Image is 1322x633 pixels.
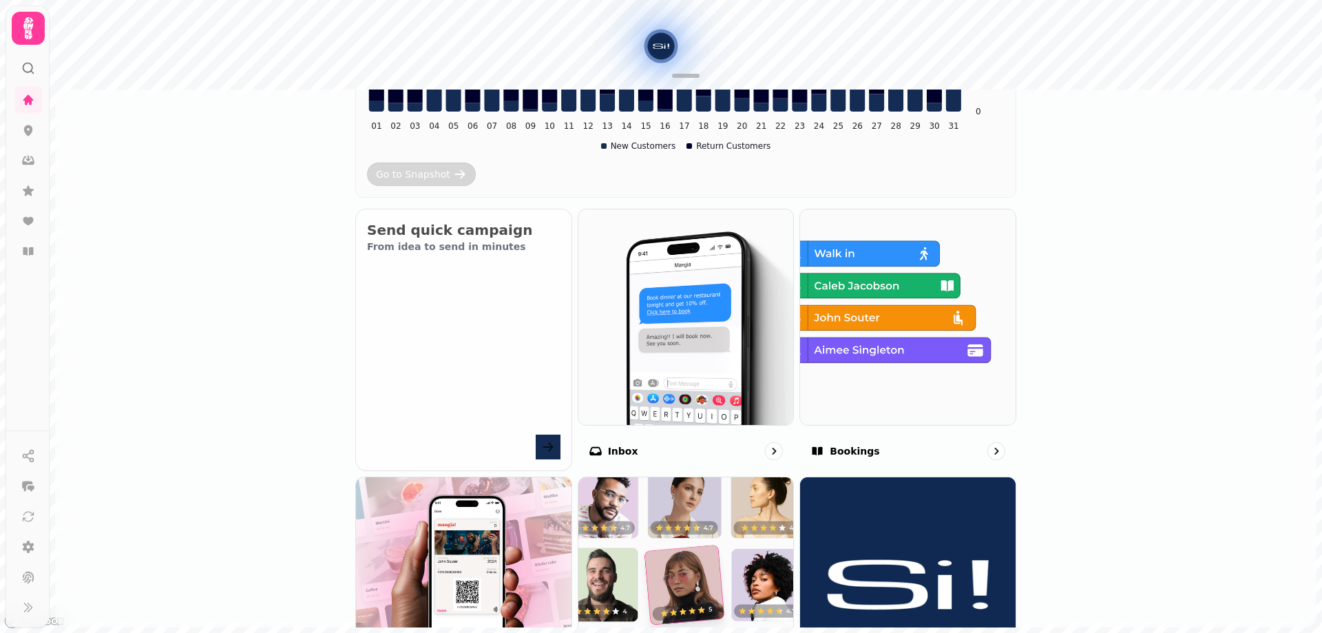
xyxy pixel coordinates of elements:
[830,444,879,458] p: Bookings
[601,141,676,152] div: New Customers
[989,444,1003,458] svg: go to
[800,209,1016,425] img: Bookings
[929,121,939,131] tspan: 30
[717,121,728,131] tspan: 19
[367,240,560,253] p: From idea to send in minutes
[355,209,572,471] button: Send quick campaignFrom idea to send in minutes
[756,121,766,131] tspan: 21
[410,121,420,131] tspan: 03
[679,121,689,131] tspan: 17
[468,121,478,131] tspan: 06
[686,141,770,152] div: Return Customers
[602,121,613,131] tspan: 13
[448,121,459,131] tspan: 05
[833,121,843,131] tspan: 25
[578,209,794,425] img: Inbox
[583,121,594,131] tspan: 12
[564,121,574,131] tspan: 11
[891,121,901,131] tspan: 28
[608,444,638,458] p: Inbox
[376,167,450,181] div: Go to Snapshot
[525,121,536,131] tspan: 09
[852,121,863,131] tspan: 26
[737,121,747,131] tspan: 20
[371,121,381,131] tspan: 01
[814,121,824,131] tspan: 24
[872,121,882,131] tspan: 27
[429,121,439,131] tspan: 04
[640,121,651,131] tspan: 15
[545,121,555,131] tspan: 10
[367,163,476,186] a: Go to Snapshot
[506,121,516,131] tspan: 08
[578,209,795,471] a: InboxInbox
[367,220,560,240] h2: Send quick campaign
[767,444,781,458] svg: go to
[390,121,401,131] tspan: 02
[650,35,672,57] button: Si!
[698,121,709,131] tspan: 18
[650,35,672,61] div: Map marker
[660,121,670,131] tspan: 16
[799,209,1016,471] a: BookingsBookings
[621,121,631,131] tspan: 14
[795,121,805,131] tspan: 23
[775,121,786,131] tspan: 22
[910,121,921,131] tspan: 29
[948,121,958,131] tspan: 31
[976,107,981,116] tspan: 0
[4,613,65,629] a: Mapbox logo
[487,121,497,131] tspan: 07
